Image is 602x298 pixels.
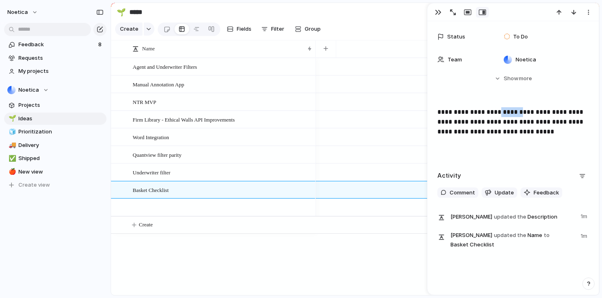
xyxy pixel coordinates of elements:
[4,99,106,111] a: Projects
[7,141,16,149] button: 🚚
[120,25,138,33] span: Create
[224,23,255,36] button: Fields
[9,140,14,150] div: 🚚
[450,230,576,249] span: Name Basket Checklist
[450,213,492,221] span: [PERSON_NAME]
[4,179,106,191] button: Create view
[18,128,104,136] span: Prioritization
[4,113,106,125] a: 🌱Ideas
[133,97,156,106] span: NTR MVP
[437,187,478,198] button: Comment
[447,33,465,41] span: Status
[133,79,184,89] span: Manual Annotation App
[98,41,103,49] span: 8
[516,56,536,64] span: Noetica
[437,171,461,181] h2: Activity
[519,74,532,83] span: more
[117,7,126,18] div: 🌱
[4,139,106,151] a: 🚚Delivery
[133,62,197,71] span: Agent and Underwriter Filters
[7,8,28,16] span: Noetica
[133,185,169,194] span: Basket Checklist
[305,25,321,33] span: Group
[7,128,16,136] button: 🧊
[9,127,14,137] div: 🧊
[133,132,169,142] span: Word Integration
[494,213,526,221] span: updated the
[7,154,16,163] button: ✅
[450,211,576,222] span: Description
[494,231,526,239] span: updated the
[4,84,106,96] button: Noetica
[521,187,562,198] button: Feedback
[4,152,106,165] a: ✅Shipped
[4,126,106,138] a: 🧊Prioritization
[18,181,50,189] span: Create view
[450,231,492,239] span: [PERSON_NAME]
[237,25,251,33] span: Fields
[139,221,153,229] span: Create
[18,41,96,49] span: Feedback
[534,189,559,197] span: Feedback
[4,52,106,64] a: Requests
[4,65,106,77] a: My projects
[133,150,181,159] span: Quantview filter parity
[4,6,42,19] button: Noetica
[4,166,106,178] a: 🍎New view
[18,168,104,176] span: New view
[258,23,287,36] button: Filter
[18,86,39,94] span: Noetica
[133,167,170,177] span: Underwriter filter
[504,74,518,83] span: Show
[9,154,14,163] div: ✅
[115,6,128,19] button: 🌱
[115,23,143,36] button: Create
[142,45,155,53] span: Name
[450,189,475,197] span: Comment
[18,54,104,62] span: Requests
[448,56,462,64] span: Team
[4,38,106,51] a: Feedback8
[581,211,589,221] span: 1m
[133,115,235,124] span: Firm Library - Ethical Walls API Improvements
[18,154,104,163] span: Shipped
[513,33,528,41] span: To Do
[581,230,589,240] span: 1m
[291,23,325,36] button: Group
[7,168,16,176] button: 🍎
[18,101,104,109] span: Projects
[271,25,284,33] span: Filter
[544,231,550,239] span: to
[437,71,589,86] button: Showmore
[18,141,104,149] span: Delivery
[18,115,104,123] span: Ideas
[9,167,14,176] div: 🍎
[18,67,104,75] span: My projects
[482,187,517,198] button: Update
[7,115,16,123] button: 🌱
[495,189,514,197] span: Update
[9,114,14,123] div: 🌱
